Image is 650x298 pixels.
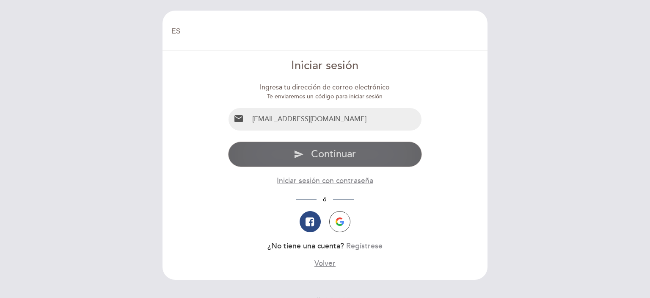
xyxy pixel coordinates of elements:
div: Te enviaremos un código para iniciar sesión [228,92,422,101]
button: send Continuar [228,142,422,167]
div: Ingresa tu dirección de correo electrónico [228,83,422,92]
i: send [294,149,304,159]
span: ó [317,196,333,203]
button: Regístrese [346,241,383,251]
button: Volver [314,258,336,269]
div: Iniciar sesión [228,58,422,74]
span: Continuar [311,148,356,160]
img: icon-google.png [336,217,344,226]
span: ¿No tiene una cuenta? [267,242,344,251]
button: Iniciar sesión con contraseña [277,175,373,186]
i: email [234,114,244,124]
input: Email [249,108,422,131]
